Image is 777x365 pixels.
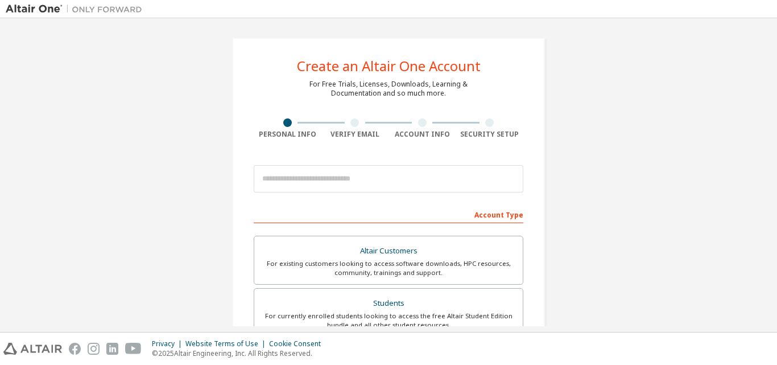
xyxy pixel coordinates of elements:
div: For currently enrolled students looking to access the free Altair Student Edition bundle and all ... [261,311,516,330]
div: Verify Email [321,130,389,139]
div: For Free Trials, Licenses, Downloads, Learning & Documentation and so much more. [309,80,468,98]
div: Personal Info [254,130,321,139]
div: Privacy [152,339,185,348]
div: Website Terms of Use [185,339,269,348]
div: Altair Customers [261,243,516,259]
img: instagram.svg [88,343,100,355]
div: Security Setup [456,130,524,139]
img: linkedin.svg [106,343,118,355]
div: Students [261,296,516,311]
div: Account Info [388,130,456,139]
img: altair_logo.svg [3,343,62,355]
div: Create an Altair One Account [297,59,481,73]
p: © 2025 Altair Engineering, Inc. All Rights Reserved. [152,348,328,358]
div: Account Type [254,205,523,223]
div: Cookie Consent [269,339,328,348]
img: Altair One [6,3,148,15]
img: facebook.svg [69,343,81,355]
div: For existing customers looking to access software downloads, HPC resources, community, trainings ... [261,259,516,277]
img: youtube.svg [125,343,142,355]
